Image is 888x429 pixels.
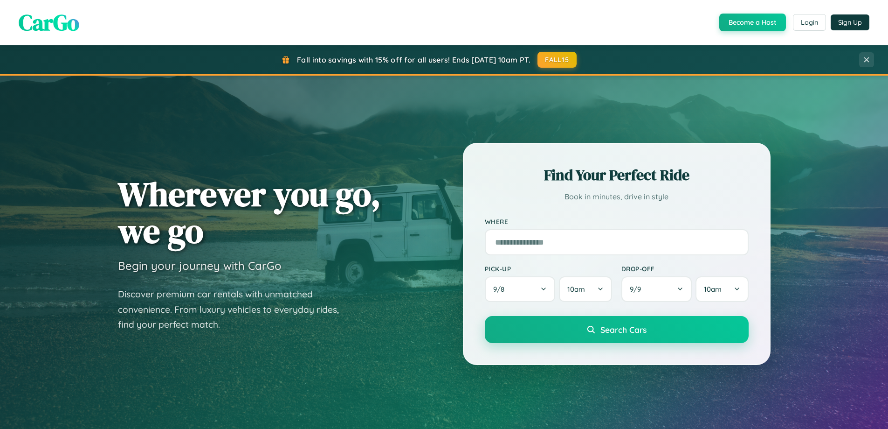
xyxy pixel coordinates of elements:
[485,265,612,273] label: Pick-up
[485,276,556,302] button: 9/8
[831,14,869,30] button: Sign Up
[621,265,749,273] label: Drop-off
[600,324,647,335] span: Search Cars
[485,218,749,225] label: Where
[118,287,351,332] p: Discover premium car rentals with unmatched convenience. From luxury vehicles to everyday rides, ...
[485,316,749,343] button: Search Cars
[621,276,692,302] button: 9/9
[537,52,577,68] button: FALL15
[297,55,530,64] span: Fall into savings with 15% off for all users! Ends [DATE] 10am PT.
[559,276,612,302] button: 10am
[485,190,749,204] p: Book in minutes, drive in style
[630,285,646,294] span: 9 / 9
[485,165,749,185] h2: Find Your Perfect Ride
[793,14,826,31] button: Login
[704,285,722,294] span: 10am
[719,14,786,31] button: Become a Host
[19,7,79,38] span: CarGo
[118,176,381,249] h1: Wherever you go, we go
[118,259,282,273] h3: Begin your journey with CarGo
[493,285,509,294] span: 9 / 8
[695,276,748,302] button: 10am
[567,285,585,294] span: 10am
